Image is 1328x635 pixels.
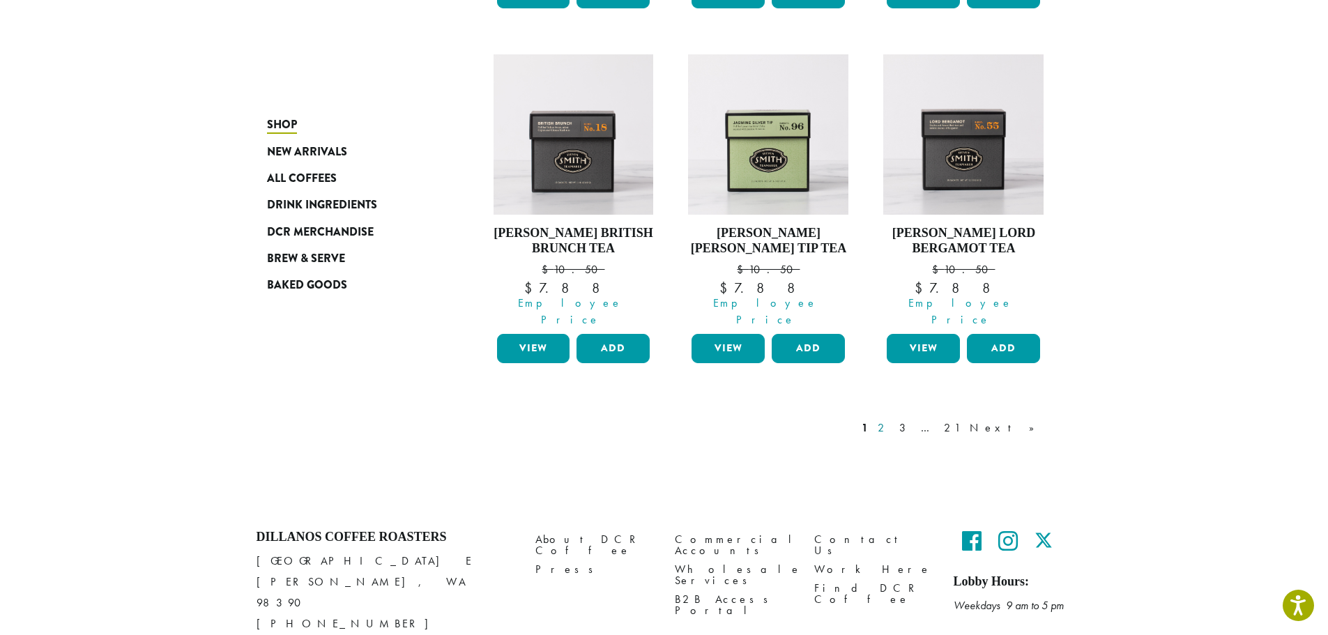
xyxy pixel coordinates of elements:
[267,250,345,268] span: Brew & Serve
[814,579,933,609] a: Find DCR Coffee
[688,226,848,256] h4: [PERSON_NAME] [PERSON_NAME] Tip Tea
[932,262,944,277] span: $
[535,560,654,579] a: Press
[682,295,848,328] span: Employee Price
[719,279,818,297] bdi: 7.88
[494,54,654,328] a: [PERSON_NAME] British Brunch Tea $10.50 Employee Price
[954,574,1072,590] h5: Lobby Hours:
[967,334,1040,363] button: Add
[257,530,514,545] h4: Dillanos Coffee Roasters
[535,530,654,560] a: About DCR Coffee
[257,551,514,634] p: [GEOGRAPHIC_DATA] E [PERSON_NAME], WA 98390 [PHONE_NUMBER]
[878,295,1044,328] span: Employee Price
[932,262,995,277] bdi: 10.50
[859,420,871,436] a: 1
[737,262,749,277] span: $
[675,530,793,560] a: Commercial Accounts
[267,197,377,214] span: Drink Ingredients
[896,420,914,436] a: 3
[267,116,297,134] span: Shop
[577,334,650,363] button: Add
[267,144,347,161] span: New Arrivals
[737,262,800,277] bdi: 10.50
[688,54,848,215] img: Jasmine-Silver-Tip-Signature-Green-Carton-2023.jpg
[267,277,347,294] span: Baked Goods
[267,272,434,298] a: Baked Goods
[267,224,374,241] span: DCR Merchandise
[883,226,1044,256] h4: [PERSON_NAME] Lord Bergamot Tea
[941,420,963,436] a: 21
[814,560,933,579] a: Work Here
[267,170,337,188] span: All Coffees
[915,279,1013,297] bdi: 7.88
[883,54,1044,328] a: [PERSON_NAME] Lord Bergamot Tea $10.50 Employee Price
[915,279,929,297] span: $
[267,138,434,165] a: New Arrivals
[542,262,554,277] span: $
[524,279,539,297] span: $
[488,295,654,328] span: Employee Price
[719,279,734,297] span: $
[524,279,623,297] bdi: 7.88
[497,334,570,363] a: View
[267,165,434,192] a: All Coffees
[887,334,960,363] a: View
[688,54,848,328] a: [PERSON_NAME] [PERSON_NAME] Tip Tea $10.50 Employee Price
[494,226,654,256] h4: [PERSON_NAME] British Brunch Tea
[542,262,604,277] bdi: 10.50
[918,420,937,436] a: …
[493,54,653,215] img: British-Brunch-Signature-Black-Carton-2023-2.jpg
[967,420,1047,436] a: Next »
[883,54,1044,215] img: Lord-Bergamot-Signature-Black-Carton-2023-1.jpg
[267,112,434,138] a: Shop
[954,598,1064,613] em: Weekdays 9 am to 5 pm
[675,590,793,620] a: B2B Access Portal
[267,245,434,272] a: Brew & Serve
[875,420,892,436] a: 2
[814,530,933,560] a: Contact Us
[772,334,845,363] button: Add
[267,192,434,218] a: Drink Ingredients
[267,219,434,245] a: DCR Merchandise
[675,560,793,590] a: Wholesale Services
[692,334,765,363] a: View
